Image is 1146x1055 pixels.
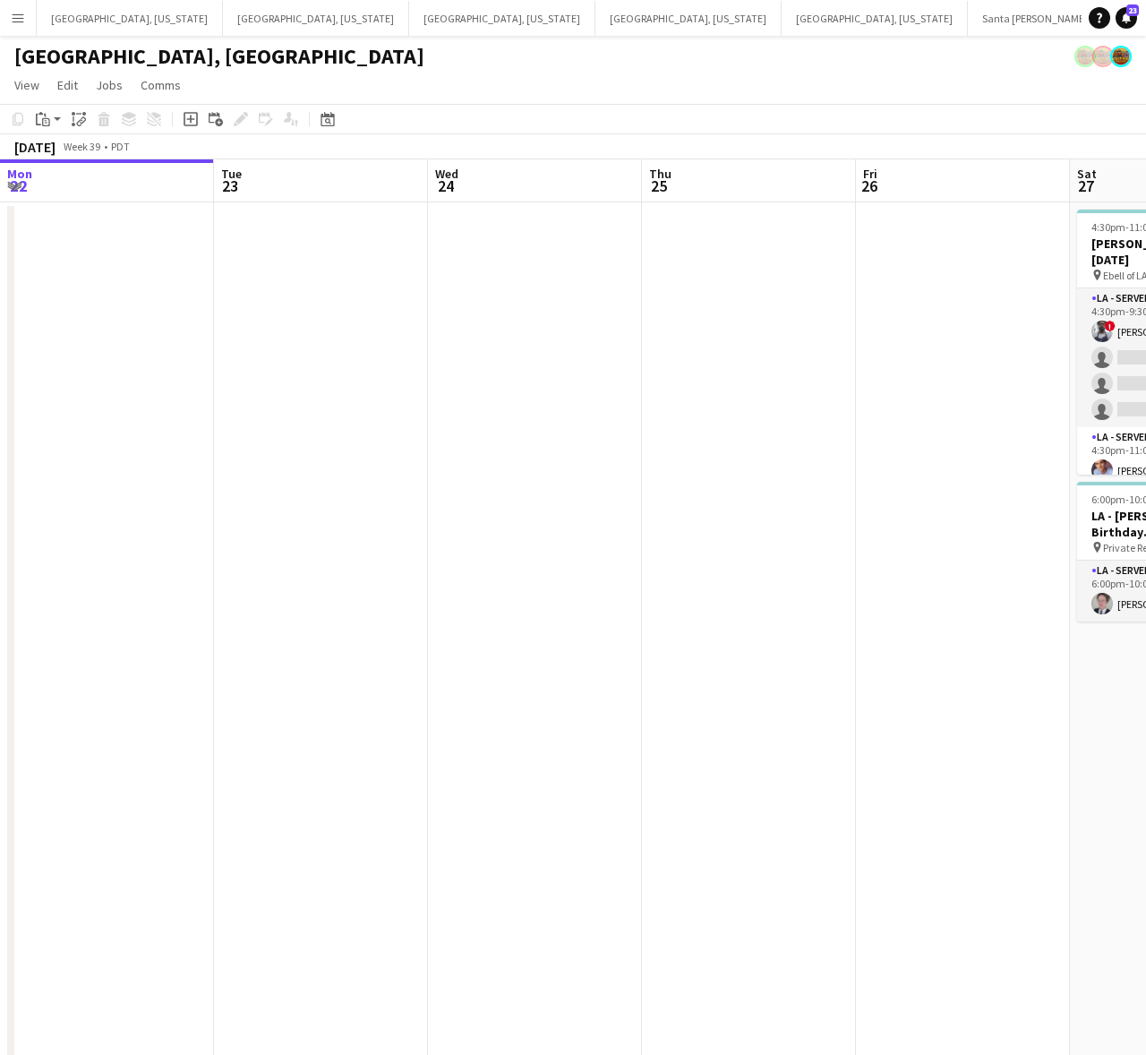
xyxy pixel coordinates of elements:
app-user-avatar: Rollin Hero [1074,46,1096,67]
button: [GEOGRAPHIC_DATA], [US_STATE] [223,1,409,36]
span: 27 [1074,176,1097,196]
button: [GEOGRAPHIC_DATA], [US_STATE] [595,1,782,36]
button: [GEOGRAPHIC_DATA], [US_STATE] [37,1,223,36]
div: [DATE] [14,138,56,156]
span: 25 [646,176,671,196]
span: View [14,77,39,93]
app-user-avatar: Rollin Hero [1092,46,1114,67]
span: Thu [649,166,671,182]
span: Edit [57,77,78,93]
span: Wed [435,166,458,182]
a: View [7,73,47,97]
span: 22 [4,176,32,196]
button: [GEOGRAPHIC_DATA], [US_STATE] [782,1,968,36]
span: ! [1105,321,1116,331]
a: Jobs [89,73,130,97]
a: 23 [1116,7,1137,29]
span: Week 39 [59,140,104,153]
span: Jobs [96,77,123,93]
a: Comms [133,73,188,97]
span: 26 [860,176,877,196]
h1: [GEOGRAPHIC_DATA], [GEOGRAPHIC_DATA] [14,43,424,70]
span: Tue [221,166,242,182]
button: [GEOGRAPHIC_DATA], [US_STATE] [409,1,595,36]
span: Mon [7,166,32,182]
a: Edit [50,73,85,97]
button: Santa [PERSON_NAME] [968,1,1103,36]
span: Fri [863,166,877,182]
span: Comms [141,77,181,93]
span: 24 [432,176,458,196]
span: 23 [1126,4,1139,16]
div: PDT [111,140,130,153]
span: Sat [1077,166,1097,182]
app-user-avatar: Rollin Hero [1110,46,1132,67]
span: 23 [218,176,242,196]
